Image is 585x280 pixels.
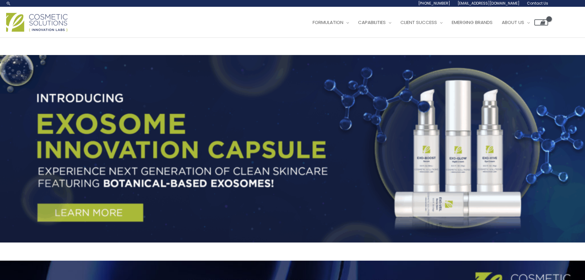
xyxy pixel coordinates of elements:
a: Search icon link [6,1,11,6]
span: Client Success [400,19,437,26]
nav: Site Navigation [303,13,548,32]
span: About Us [502,19,524,26]
a: Client Success [396,13,447,32]
a: Formulation [308,13,353,32]
a: Emerging Brands [447,13,497,32]
span: Capabilities [358,19,386,26]
span: Contact Us [527,1,548,6]
img: Cosmetic Solutions Logo [6,13,68,32]
span: [PHONE_NUMBER] [418,1,450,6]
span: [EMAIL_ADDRESS][DOMAIN_NAME] [458,1,520,6]
span: Emerging Brands [452,19,493,26]
a: View Shopping Cart, empty [534,19,548,26]
a: Capabilities [353,13,396,32]
a: About Us [497,13,534,32]
span: Formulation [313,19,343,26]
